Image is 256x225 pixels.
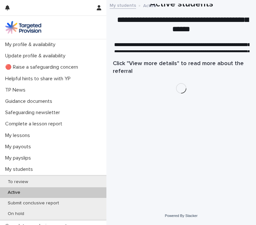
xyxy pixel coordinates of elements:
p: Safeguarding newsletter [3,110,65,116]
p: My payslips [3,155,36,161]
p: To review [3,179,33,185]
img: M5nRWzHhSzIhMunXDL62 [5,21,41,34]
p: My lessons [3,132,35,139]
p: My students [3,166,38,172]
p: My payouts [3,144,36,150]
p: Submit conclusive report [3,201,64,206]
p: TP News [3,87,31,93]
h1: Click "View more details" to read more about the referral [113,60,250,75]
a: Powered By Stacker [165,214,197,218]
p: Active [143,2,156,9]
p: Helpful hints to share with YP [3,76,76,82]
p: Complete a lesson report [3,121,67,127]
p: Update profile & availability [3,53,71,59]
p: 🔴 Raise a safeguarding concern [3,64,83,70]
p: My profile & availability [3,42,61,48]
p: Guidance documents [3,98,57,104]
a: My students [110,1,136,9]
p: Active [3,190,25,195]
p: On hold [3,211,29,217]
